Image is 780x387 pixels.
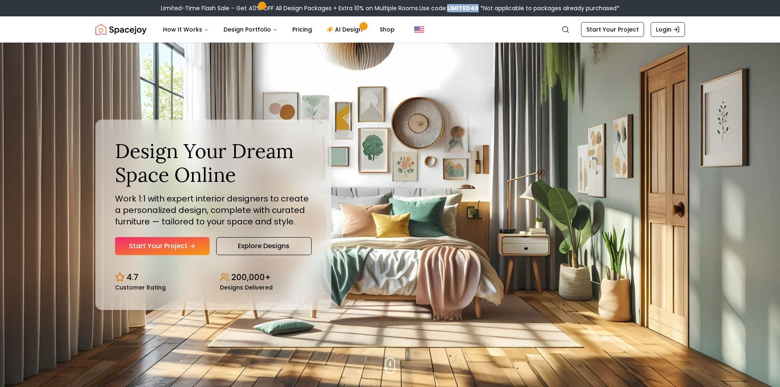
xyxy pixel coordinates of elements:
[479,4,619,12] span: *Not applicable to packages already purchased*
[115,285,166,290] small: Customer Rating
[95,16,685,43] nav: Global
[115,237,210,255] a: Start Your Project
[156,21,215,38] button: How It Works
[115,193,312,227] p: Work 1:1 with expert interior designers to create a personalized design, complete with curated fu...
[216,237,312,255] a: Explore Designs
[373,21,401,38] a: Shop
[156,21,401,38] nav: Main
[95,21,147,38] img: Spacejoy Logo
[220,285,273,290] small: Designs Delivered
[217,21,284,38] button: Design Portfolio
[115,265,312,290] div: Design stats
[581,22,644,37] a: Start Your Project
[115,139,312,186] h1: Design Your Dream Space Online
[127,272,138,283] p: 4.7
[447,4,479,12] b: LIMITED40
[95,21,147,38] a: Spacejoy
[419,4,479,12] span: Use code:
[231,272,271,283] p: 200,000+
[320,21,371,38] a: AI Design
[414,25,424,34] img: United States
[286,21,319,38] a: Pricing
[651,22,685,37] a: Login
[161,4,619,12] div: Limited-Time Flash Sale – Get 40% OFF All Design Packages + Extra 10% on Multiple Rooms.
